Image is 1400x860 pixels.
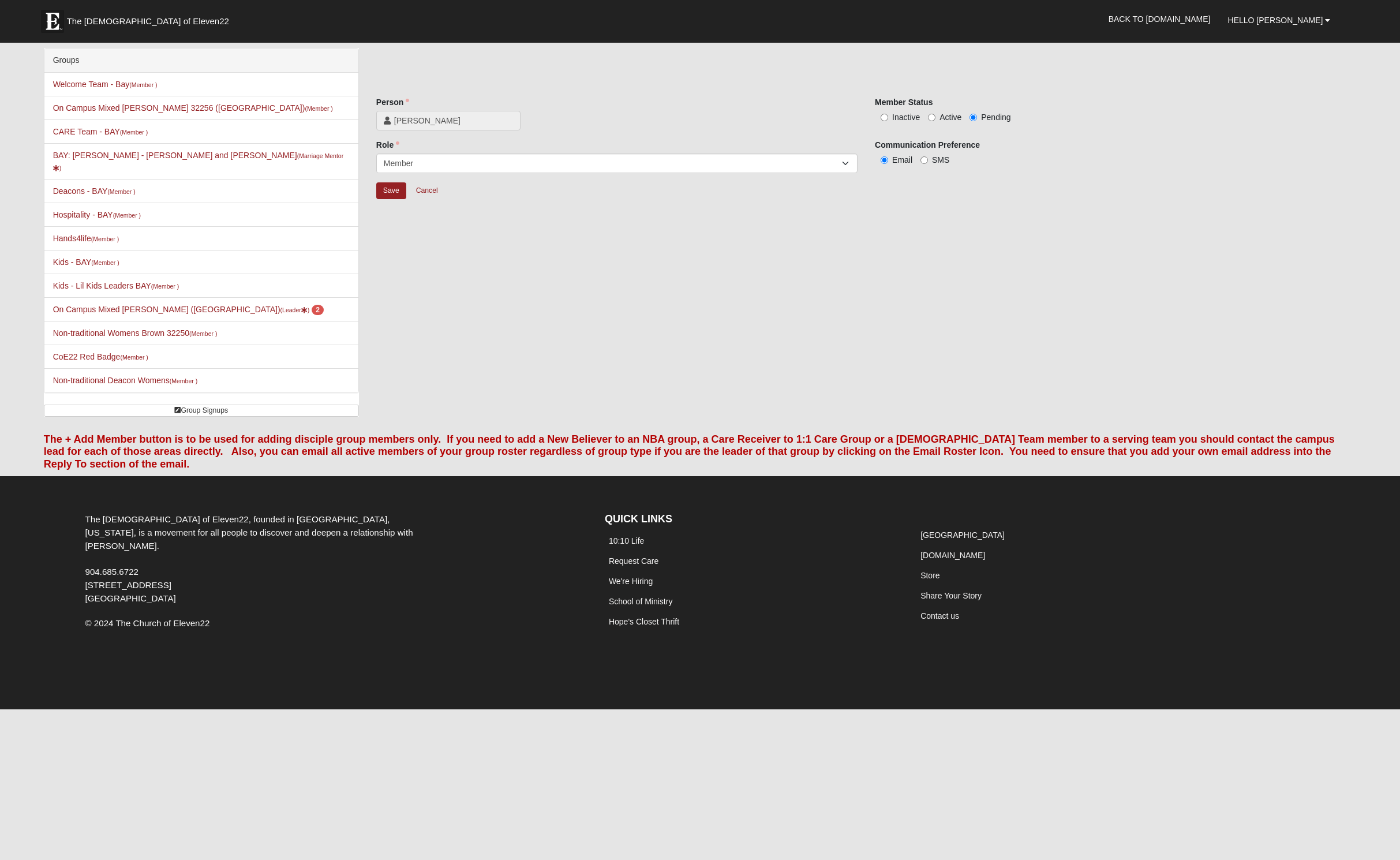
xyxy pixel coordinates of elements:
a: Cancel [409,182,446,200]
span: SMS [932,155,949,164]
a: Non-traditional Deacon Womens(Member ) [53,376,198,385]
span: [GEOGRAPHIC_DATA] [85,593,176,603]
span: Active [939,113,961,122]
span: The [DEMOGRAPHIC_DATA] of Eleven22 [67,16,229,27]
a: Group Signups [44,405,359,417]
a: CARE Team - BAY(Member ) [53,127,148,136]
a: 10:10 Life [609,536,645,545]
a: On Campus Mixed [PERSON_NAME] 32256 ([GEOGRAPHIC_DATA])(Member ) [53,103,333,113]
a: Kids - BAY(Member ) [53,257,119,267]
small: (Leader ) [280,306,310,313]
label: Member Status [875,96,933,108]
a: Request Care [609,556,658,566]
a: Share Your Story [920,591,982,600]
a: BAY: [PERSON_NAME] - [PERSON_NAME] and [PERSON_NAME](Marriage Mentor) [53,151,344,172]
a: Contact us [920,611,959,620]
span: number of pending members [312,305,324,315]
small: (Member ) [107,188,135,195]
a: We're Hiring [609,577,653,586]
small: (Member ) [120,354,148,361]
a: On Campus Mixed [PERSON_NAME] ([GEOGRAPHIC_DATA])(Leader) 2 [53,305,324,314]
small: (Member ) [113,212,141,219]
input: Email [881,156,888,164]
span: [PERSON_NAME] [394,115,513,126]
small: (Member ) [91,259,119,266]
a: Non-traditional Womens Brown 32250(Member ) [53,328,218,338]
input: Inactive [881,114,888,121]
a: The [DEMOGRAPHIC_DATA] of Eleven22 [35,4,266,33]
small: (Member ) [189,330,217,337]
font: The + Add Member button is to be used for adding disciple group members only. If you need to add ... [44,433,1335,470]
label: Person [376,96,409,108]
a: Deacons - BAY(Member ) [53,186,136,196]
a: Welcome Team - Bay(Member ) [53,80,158,89]
small: (Member ) [120,129,148,136]
span: Pending [981,113,1010,122]
span: © 2024 The Church of Eleven22 [85,618,210,628]
small: (Member ) [305,105,332,112]
a: [DOMAIN_NAME] [920,551,985,560]
a: [GEOGRAPHIC_DATA] [920,530,1005,540]
small: (Member ) [91,235,119,242]
div: Groups [44,48,358,73]
span: Email [892,155,912,164]
div: The [DEMOGRAPHIC_DATA] of Eleven22, founded in [GEOGRAPHIC_DATA], [US_STATE], is a movement for a... [77,513,423,605]
label: Role [376,139,399,151]
small: (Member ) [151,283,179,290]
small: (Member ) [129,81,157,88]
a: Store [920,571,939,580]
small: (Member ) [170,377,197,384]
a: Hope's Closet Thrift [609,617,679,626]
a: CoE22 Red Badge(Member ) [53,352,148,361]
h4: QUICK LINKS [605,513,899,526]
a: Back to [DOMAIN_NAME] [1100,5,1219,33]
a: Hands4life(Member ) [53,234,119,243]
a: Kids - Lil Kids Leaders BAY(Member ) [53,281,179,290]
input: SMS [920,156,928,164]
img: Eleven22 logo [41,10,64,33]
a: Hospitality - BAY(Member ) [53,210,141,219]
input: Pending [969,114,977,121]
input: Active [928,114,935,121]
a: Hello [PERSON_NAME] [1219,6,1339,35]
span: Inactive [892,113,920,122]
label: Communication Preference [875,139,980,151]
a: School of Ministry [609,597,672,606]
input: Alt+s [376,182,406,199]
span: Hello [PERSON_NAME] [1228,16,1323,25]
